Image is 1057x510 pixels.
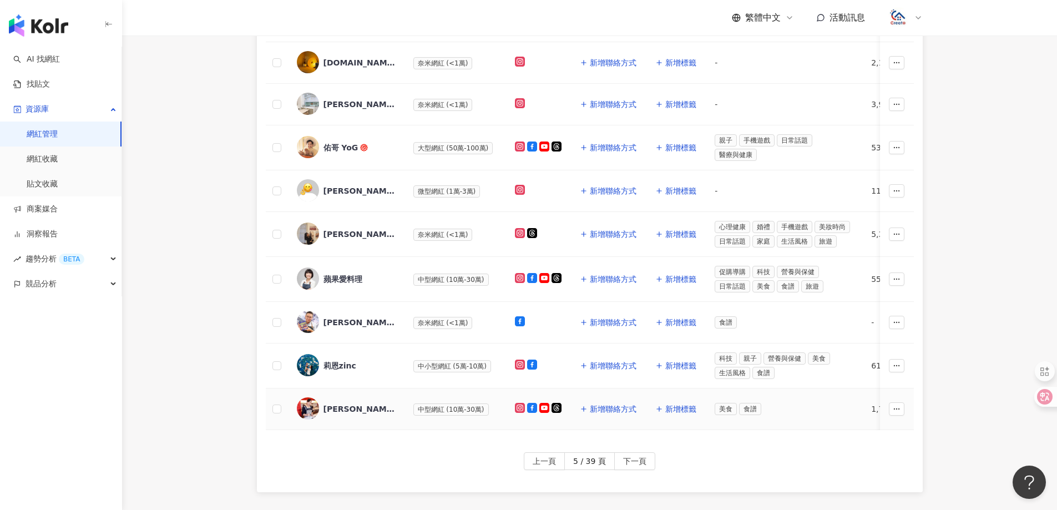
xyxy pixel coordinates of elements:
[590,100,636,109] span: 新增聯絡方式
[871,185,913,197] div: 11,959
[871,273,913,285] div: 559
[655,93,697,115] button: 新增標籤
[323,142,358,153] div: 佑哥 YoG
[297,267,319,290] img: KOL Avatar
[623,453,646,471] span: 下一頁
[590,230,636,239] span: 新增聯絡方式
[665,275,696,284] span: 新增標籤
[564,452,615,470] button: 5 / 39 頁
[871,360,913,372] div: 61,902
[27,129,58,140] a: 網紅管理
[413,142,493,154] span: 大型網紅 (50萬-100萬)
[323,99,396,110] div: [PERSON_NAME]‘s 小坪數·輕盈小日子
[777,266,819,278] span: 營養與保健
[715,403,737,415] span: 美食
[871,228,913,240] div: 5,394
[1013,466,1046,499] iframe: Help Scout Beacon - Open
[590,58,636,67] span: 新增聯絡方式
[13,54,60,65] a: searchAI 找網紅
[590,143,636,152] span: 新增聯絡方式
[862,302,922,344] td: -
[752,221,775,233] span: 婚禮
[715,57,853,69] div: -
[590,186,636,195] span: 新增聯絡方式
[655,311,697,334] button: 新增標籤
[777,221,812,233] span: 手機遊戲
[739,352,761,365] span: 親子
[745,12,781,24] span: 繁體中文
[413,317,473,329] span: 奈米網紅 (<1萬)
[579,223,637,245] button: 新增聯絡方式
[715,134,737,147] span: 親子
[665,186,696,195] span: 新增標籤
[801,280,823,292] span: 旅遊
[715,352,737,365] span: 科技
[297,311,319,333] img: KOL Avatar
[808,352,830,365] span: 美食
[665,318,696,327] span: 新增標籤
[26,271,57,296] span: 競品分析
[13,204,58,215] a: 商案媒合
[413,99,473,111] span: 奈米網紅 (<1萬)
[297,136,319,158] img: KOL Avatar
[579,93,637,115] button: 新增聯絡方式
[297,397,319,420] img: KOL Avatar
[524,452,565,470] button: 上一頁
[715,367,750,379] span: 生活風格
[579,137,637,159] button: 新增聯絡方式
[579,311,637,334] button: 新增聯絡方式
[871,142,913,154] div: 53,208
[715,280,750,292] span: 日常話題
[655,223,697,245] button: 新增標籤
[579,268,637,290] button: 新增聯絡方式
[579,52,637,74] button: 新增聯絡方式
[665,143,696,152] span: 新增標籤
[752,280,775,292] span: 美食
[297,354,319,376] img: KOL Avatar
[323,360,356,371] div: 莉恩zinc
[830,12,865,23] span: 活動訊息
[26,97,49,122] span: 資源庫
[297,51,319,73] img: KOL Avatar
[871,57,913,69] div: 2,103
[323,274,362,285] div: 蘋果愛料理
[590,318,636,327] span: 新增聯絡方式
[59,254,84,265] div: BETA
[579,398,637,420] button: 新增聯絡方式
[413,403,489,416] span: 中型網紅 (10萬-30萬)
[655,52,697,74] button: 新增標籤
[715,185,853,197] div: -
[9,14,68,37] img: logo
[655,180,697,202] button: 新增標籤
[871,403,913,415] div: 1,755
[413,57,473,69] span: 奈米網紅 (<1萬)
[413,229,473,241] span: 奈米網紅 (<1萬)
[26,246,84,271] span: 趨勢分析
[739,403,761,415] span: 食譜
[715,98,853,110] div: -
[413,185,481,198] span: 微型網紅 (1萬-3萬)
[777,280,799,292] span: 食譜
[655,137,697,159] button: 新增標籤
[590,361,636,370] span: 新增聯絡方式
[655,398,697,420] button: 新增標籤
[13,79,50,90] a: 找貼文
[323,403,396,415] div: [PERSON_NAME]生活美食料理
[323,229,396,240] div: [PERSON_NAME]
[27,154,58,165] a: 網紅收藏
[579,355,637,377] button: 新增聯絡方式
[665,230,696,239] span: 新增標籤
[655,355,697,377] button: 新增標籤
[888,7,909,28] img: logo.png
[590,405,636,413] span: 新增聯絡方式
[27,179,58,190] a: 貼文收藏
[715,149,757,161] span: 醫療與健康
[614,452,655,470] button: 下一頁
[665,100,696,109] span: 新增標籤
[777,134,812,147] span: 日常話題
[413,360,491,372] span: 中小型網紅 (5萬-10萬)
[297,223,319,245] img: KOL Avatar
[871,98,913,110] div: 3,933
[297,93,319,115] img: KOL Avatar
[323,57,396,68] div: [DOMAIN_NAME]_home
